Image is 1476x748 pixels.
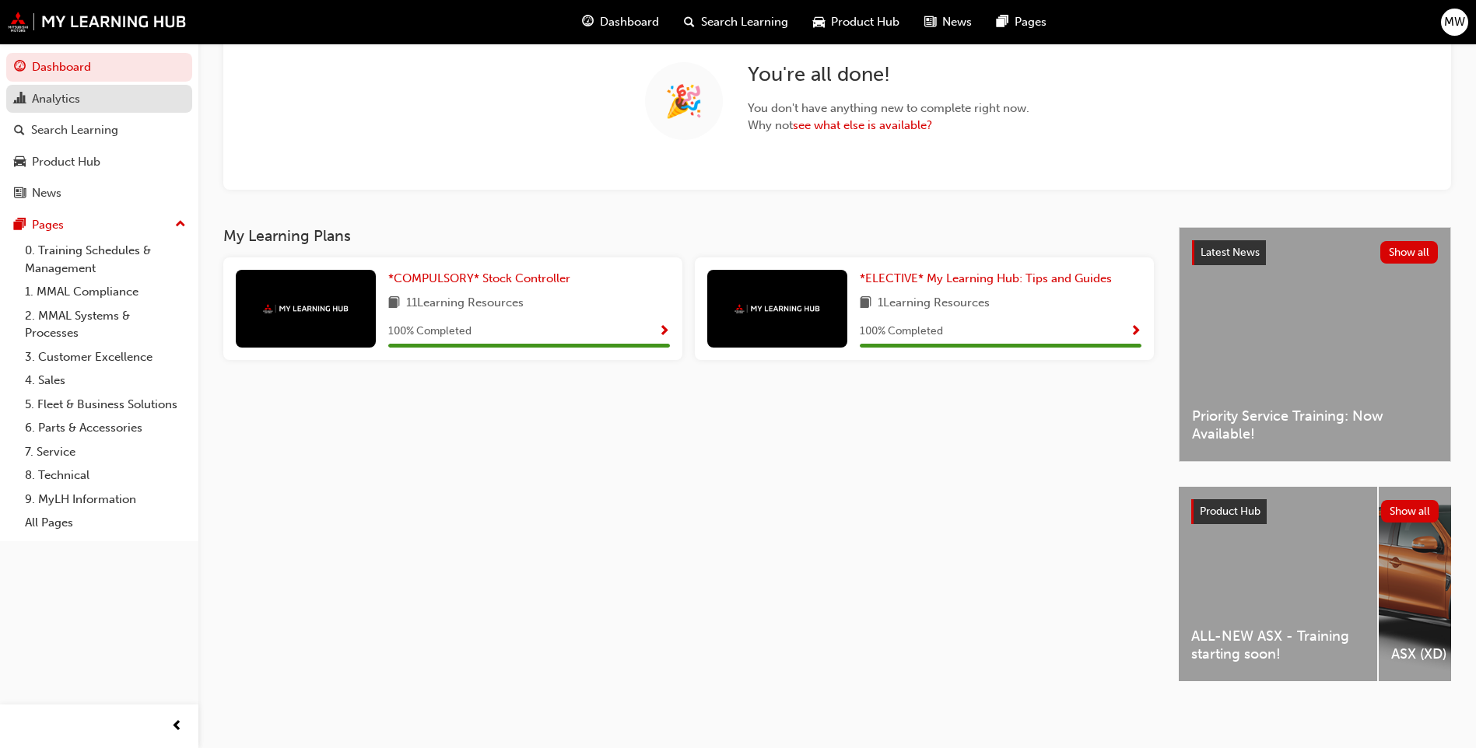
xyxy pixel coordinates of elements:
[997,12,1008,32] span: pages-icon
[19,463,192,488] a: 8. Technical
[1179,487,1377,681] a: ALL-NEW ASX - Training starting soon!
[1192,240,1438,265] a: Latest NewsShow all
[1191,499,1439,524] a: Product HubShow all
[14,61,26,75] span: guage-icon
[1191,627,1365,662] span: ALL-NEW ASX - Training starting soon!
[1130,325,1141,339] span: Show Progress
[14,187,26,201] span: news-icon
[1179,227,1451,462] a: Latest NewsShow allPriority Service Training: Now Available!
[684,12,695,32] span: search-icon
[664,93,703,110] span: 🎉
[6,53,192,82] a: Dashboard
[19,488,192,512] a: 9. MyLH Information
[6,50,192,211] button: DashboardAnalyticsSearch LearningProduct HubNews
[942,13,972,31] span: News
[19,416,192,440] a: 6. Parts & Accessories
[388,271,570,285] span: *COMPULSORY* Stock Controller
[175,215,186,235] span: up-icon
[658,325,670,339] span: Show Progress
[14,156,26,170] span: car-icon
[32,216,64,234] div: Pages
[32,90,80,108] div: Analytics
[406,294,524,313] span: 11 Learning Resources
[171,717,183,736] span: prev-icon
[19,393,192,417] a: 5. Fleet & Business Solutions
[570,6,671,38] a: guage-iconDashboard
[734,304,820,314] img: mmal
[860,323,943,341] span: 100 % Completed
[924,12,936,32] span: news-icon
[860,294,871,313] span: book-icon
[14,93,26,107] span: chart-icon
[1441,9,1468,36] button: MW
[878,294,990,313] span: 1 Learning Resources
[32,184,61,202] div: News
[19,304,192,345] a: 2. MMAL Systems & Processes
[1444,13,1465,31] span: MW
[748,100,1029,117] span: You don ' t have anything new to complete right now.
[14,218,26,232] span: pages-icon
[6,211,192,239] button: Pages
[671,6,801,38] a: search-iconSearch Learning
[1200,505,1260,518] span: Product Hub
[600,13,659,31] span: Dashboard
[984,6,1059,38] a: pages-iconPages
[388,270,577,288] a: *COMPULSORY* Stock Controller
[860,270,1118,288] a: *ELECTIVE* My Learning Hub: Tips and Guides
[1192,407,1438,442] span: Priority Service Training: Now Available!
[1130,322,1141,341] button: Show Progress
[19,345,192,369] a: 3. Customer Excellence
[582,12,594,32] span: guage-icon
[1201,246,1260,259] span: Latest News
[701,13,788,31] span: Search Learning
[831,13,899,31] span: Product Hub
[14,124,25,138] span: search-icon
[31,121,118,139] div: Search Learning
[32,153,100,171] div: Product Hub
[19,239,192,280] a: 0. Training Schedules & Management
[223,227,1154,245] h3: My Learning Plans
[8,12,187,32] img: mmal
[658,322,670,341] button: Show Progress
[19,511,192,535] a: All Pages
[793,118,932,132] a: see what else is available?
[801,6,912,38] a: car-iconProduct Hub
[860,271,1112,285] span: *ELECTIVE* My Learning Hub: Tips and Guides
[1015,13,1047,31] span: Pages
[748,117,1029,135] span: Why not
[388,294,400,313] span: book-icon
[1380,241,1439,264] button: Show all
[19,440,192,464] a: 7. Service
[19,280,192,304] a: 1. MMAL Compliance
[6,148,192,177] a: Product Hub
[6,116,192,145] a: Search Learning
[388,323,472,341] span: 100 % Completed
[1381,500,1439,523] button: Show all
[813,12,825,32] span: car-icon
[263,304,349,314] img: mmal
[19,369,192,393] a: 4. Sales
[912,6,984,38] a: news-iconNews
[6,85,192,114] a: Analytics
[748,62,1029,87] h2: You ' re all done!
[6,179,192,208] a: News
